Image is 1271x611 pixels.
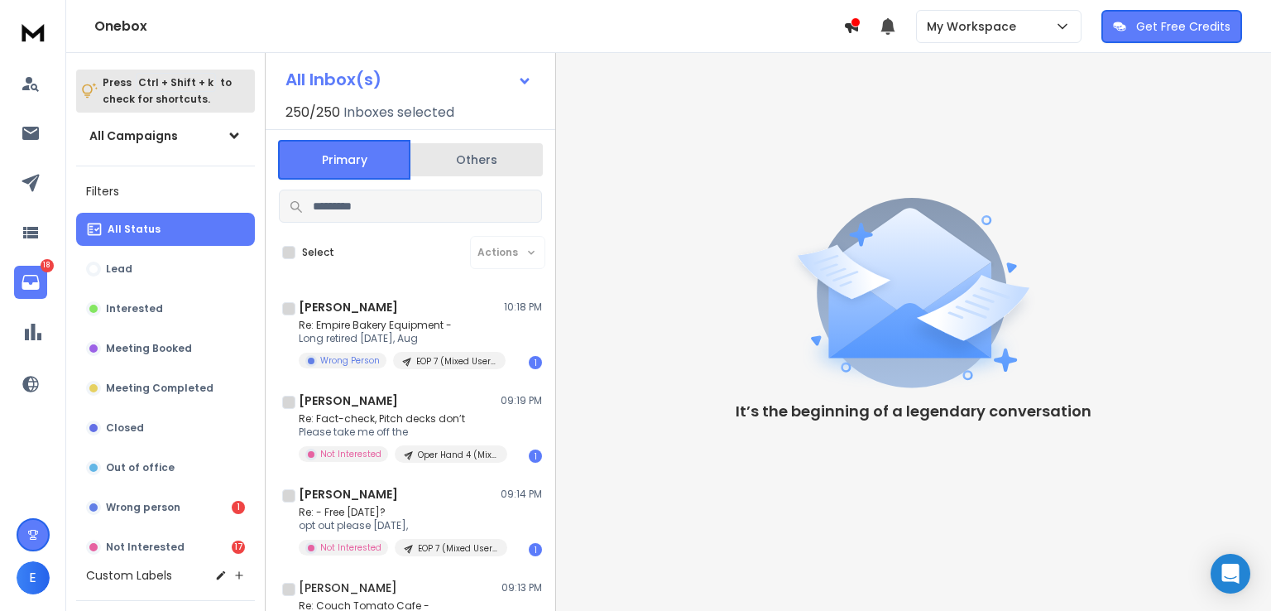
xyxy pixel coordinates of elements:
span: Ctrl + Shift + k [136,73,216,92]
h1: All Inbox(s) [285,71,381,88]
p: EOP 7 (Mixed Users and Lists) [416,355,496,368]
p: Closed [106,421,144,435]
button: Primary [278,140,410,180]
button: Closed [76,411,255,445]
p: Not Interested [320,541,381,554]
button: Out of office [76,451,255,484]
button: Get Free Credits [1101,10,1242,43]
p: Not Interested [106,541,185,554]
h3: Custom Labels [86,567,172,584]
button: All Status [76,213,255,246]
p: 10:18 PM [504,301,542,314]
p: Wrong person [106,501,180,514]
button: Meeting Completed [76,372,255,405]
p: Re: - Free [DATE]? [299,506,497,519]
p: All Status [108,223,161,236]
p: EOP 7 (Mixed Users and Lists) [418,542,497,555]
p: opt out please [DATE], [299,519,497,532]
p: Get Free Credits [1136,18,1230,35]
a: 18 [14,266,47,299]
button: Interested [76,292,255,325]
p: 18 [41,259,54,272]
h1: [PERSON_NAME] [299,580,397,596]
p: Wrong Person [320,354,380,367]
p: It’s the beginning of a legendary conversation [736,400,1091,423]
h1: [PERSON_NAME] [299,486,398,503]
p: Oper Hand 4 (Mixed Users/All content) [418,449,497,461]
button: Meeting Booked [76,332,255,365]
h1: [PERSON_NAME] [299,299,398,315]
p: Meeting Completed [106,382,213,395]
p: Lead [106,262,132,276]
h1: Onebox [94,17,843,36]
button: E [17,561,50,594]
p: Re: Fact-check, Pitch decks don’t [299,412,497,426]
p: Interested [106,302,163,315]
img: logo [17,17,50,47]
p: 09:14 PM [501,488,542,501]
div: 1 [529,543,542,556]
p: Meeting Booked [106,342,192,355]
span: 250 / 250 [285,103,340,123]
label: Select [302,246,334,259]
button: All Inbox(s) [272,63,545,96]
button: Wrong person1 [76,491,255,524]
p: 09:13 PM [501,581,542,594]
div: 17 [232,541,245,554]
p: Re: Empire Bakery Equipment - [299,319,497,332]
button: Lead [76,253,255,286]
div: Open Intercom Messenger [1211,554,1250,594]
h3: Inboxes selected [343,103,454,123]
p: Out of office [106,461,175,474]
p: Press to check for shortcuts. [103,75,232,108]
button: Not Interested17 [76,531,255,564]
h3: Filters [76,180,255,203]
p: Please take me off the [299,426,497,439]
h1: [PERSON_NAME] [299,392,398,409]
button: Others [410,142,543,178]
p: My Workspace [927,18,1023,35]
button: All Campaigns [76,119,255,152]
div: 1 [529,356,542,369]
p: Not Interested [320,448,381,460]
div: 1 [529,450,542,463]
div: 1 [232,501,245,514]
h1: All Campaigns [89,127,178,144]
p: Long retired [DATE], Aug [299,332,497,345]
p: 09:19 PM [501,394,542,407]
